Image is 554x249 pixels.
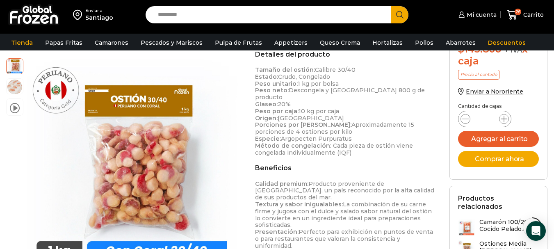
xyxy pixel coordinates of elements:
[85,14,113,22] div: Santiago
[211,35,266,50] a: Pulpa de Frutas
[85,8,113,14] div: Enviar a
[391,6,408,23] button: Search button
[316,35,364,50] a: Queso Crema
[255,201,343,208] strong: Textura y sabor inigualables:
[368,35,407,50] a: Hortalizas
[7,35,37,50] a: Tienda
[255,228,299,235] strong: Presentación:
[458,88,523,95] a: Enviar a Nororiente
[255,135,281,142] strong: Especie:
[458,131,539,147] button: Agregar al carrito
[521,11,544,19] span: Carrito
[479,219,539,233] h3: Camarón 100/200 Cocido Pelado...
[255,180,308,187] strong: Calidad premium:
[458,219,539,236] a: Camarón 100/200 Cocido Pelado...
[458,43,539,67] div: x caja
[465,11,497,19] span: Mi cuenta
[255,107,299,115] strong: Peso por caja:
[255,101,278,108] strong: Glaseo:
[484,35,530,50] a: Descuentos
[7,79,23,95] span: ostion tallo coral
[456,7,497,23] a: Mi cuenta
[458,70,499,80] p: Precio al contado
[255,142,330,149] strong: Método de congelación
[255,87,289,94] strong: Peso neto:
[466,88,523,95] span: Enviar a Nororiente
[458,151,539,167] button: Comprar ahora
[73,8,85,22] img: address-field-icon.svg
[255,114,278,122] strong: Origen:
[41,35,87,50] a: Papas Fritas
[411,35,438,50] a: Pollos
[526,221,546,241] div: Open Intercom Messenger
[91,35,132,50] a: Camarones
[270,35,312,50] a: Appetizers
[255,50,437,58] h2: Detalles del producto
[458,194,539,210] h2: Productos relacionados
[255,73,278,80] strong: Estado:
[477,113,492,125] input: Product quantity
[255,164,437,172] h2: Beneficios
[7,57,23,74] span: ostion coral 30:40
[255,80,298,87] strong: Peso unitario:
[458,103,539,109] p: Cantidad de cajas
[515,9,521,15] span: 26
[137,35,207,50] a: Pescados y Mariscos
[255,121,351,128] strong: Porciones por [PERSON_NAME]:
[505,5,546,25] a: 26 Carrito
[442,35,480,50] a: Abarrotes
[255,66,315,73] strong: Tamaño del ostión:
[255,66,437,156] p: Calibre 30/40 Crudo, Congelado 1 kg por bolsa Descongela y [GEOGRAPHIC_DATA] 800 g de producto 20...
